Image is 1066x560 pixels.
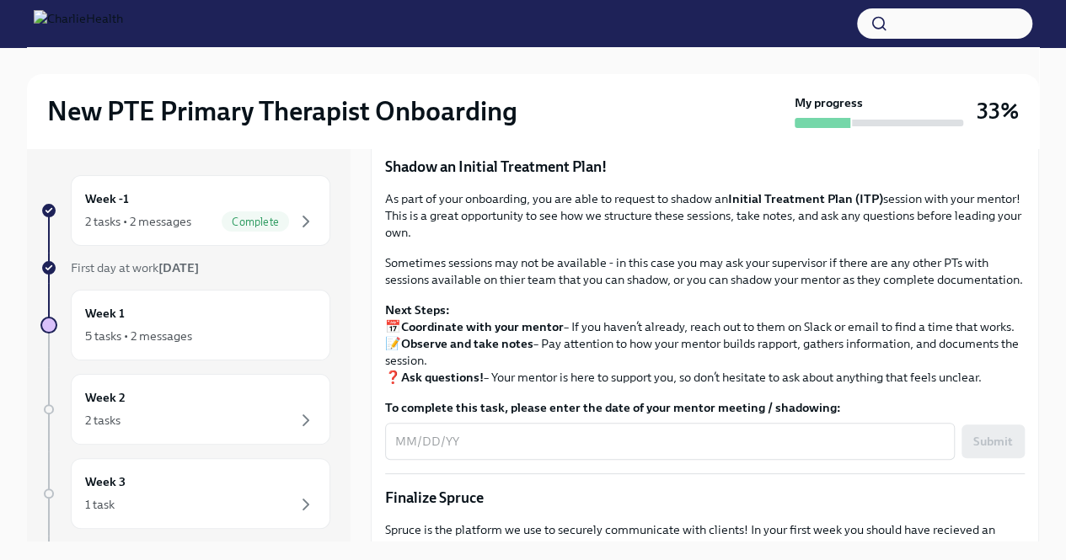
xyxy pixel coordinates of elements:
[401,336,533,351] strong: Observe and take notes
[385,301,1025,386] p: 📅 – If you haven’t already, reach out to them on Slack or email to find a time that works. 📝 – Pa...
[40,259,330,276] a: First day at work[DATE]
[158,260,199,275] strong: [DATE]
[85,189,129,208] h6: Week -1
[71,260,199,275] span: First day at work
[85,304,125,323] h6: Week 1
[40,175,330,246] a: Week -12 tasks • 2 messagesComplete
[385,399,1025,416] label: To complete this task, please enter the date of your mentor meeting / shadowing:
[795,94,863,111] strong: My progress
[40,290,330,360] a: Week 15 tasks • 2 messages
[34,10,123,37] img: CharlieHealth
[977,96,1019,126] h3: 33%
[40,374,330,445] a: Week 22 tasks
[85,328,192,344] div: 5 tasks • 2 messages
[385,488,1025,508] p: Finalize Spruce
[385,302,450,317] strong: Next Steps:
[401,319,564,334] strong: Coordinate with your mentor
[385,157,1025,177] p: Shadow an Initial Treatment Plan!
[85,472,126,491] h6: Week 3
[85,412,121,429] div: 2 tasks
[728,191,883,206] strong: Initial Treatment Plan (ITP)
[401,370,484,385] strong: Ask questions!
[85,213,191,230] div: 2 tasks • 2 messages
[385,254,1025,288] p: Sometimes sessions may not be available - in this case you may ask your supervisor if there are a...
[85,496,115,513] div: 1 task
[47,94,517,128] h2: New PTE Primary Therapist Onboarding
[222,216,289,228] span: Complete
[85,388,126,407] h6: Week 2
[40,458,330,529] a: Week 31 task
[385,190,1025,241] p: As part of your onboarding, you are able to request to shadow an session with your mentor! This i...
